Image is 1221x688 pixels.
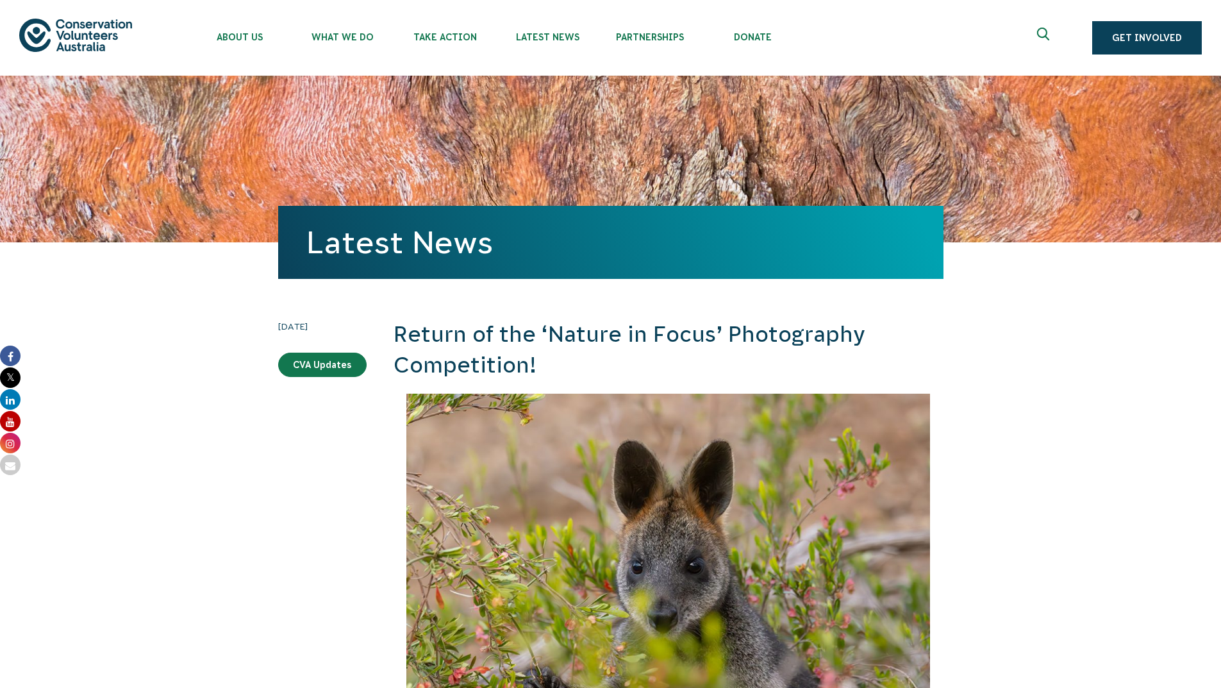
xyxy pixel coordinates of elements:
a: Get Involved [1092,21,1202,55]
a: Latest News [306,225,493,260]
span: Latest News [496,32,599,42]
a: CVA Updates [278,353,367,377]
span: What We Do [291,32,394,42]
h2: Return of the ‘Nature in Focus’ Photography Competition! [394,319,943,380]
span: Take Action [394,32,496,42]
span: About Us [188,32,291,42]
button: Expand search box Close search box [1029,22,1060,53]
span: Donate [701,32,804,42]
time: [DATE] [278,319,367,333]
img: logo.svg [19,19,132,51]
span: Expand search box [1037,28,1053,48]
span: Partnerships [599,32,701,42]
